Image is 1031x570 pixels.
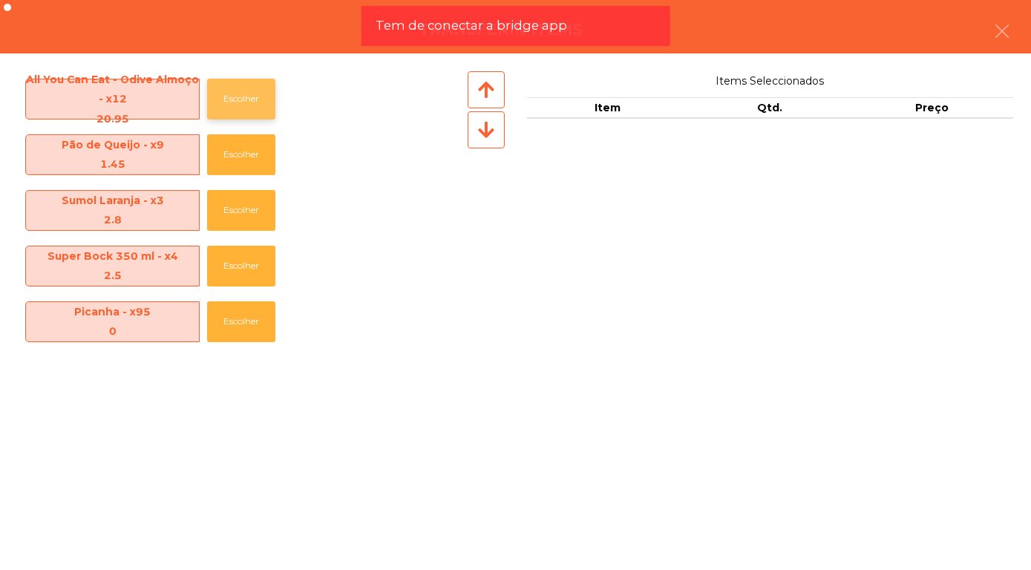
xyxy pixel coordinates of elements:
button: Escolher [207,301,275,342]
div: 1.45 [26,154,199,174]
button: Escolher [207,246,275,286]
span: Items Seleccionados [527,71,1014,91]
button: Escolher [207,134,275,175]
th: Qtd. [689,97,851,119]
span: Pão de Queijo - x9 [26,135,199,174]
span: Sumol Laranja - x3 [26,191,199,230]
div: 2.5 [26,266,199,285]
th: Item [527,97,690,119]
button: Escolher [207,79,275,119]
div: 20.95 [26,109,199,128]
span: All You Can Eat - Odive Almoço - x12 [26,70,199,128]
div: 0 [26,321,199,341]
button: Escolher [207,190,275,231]
span: Tem de conectar a bridge app [376,16,567,35]
th: Preço [851,97,1014,119]
span: Picanha - x95 [26,302,199,341]
div: 2.8 [26,210,199,229]
span: Super Bock 350 ml - x4 [26,246,199,286]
